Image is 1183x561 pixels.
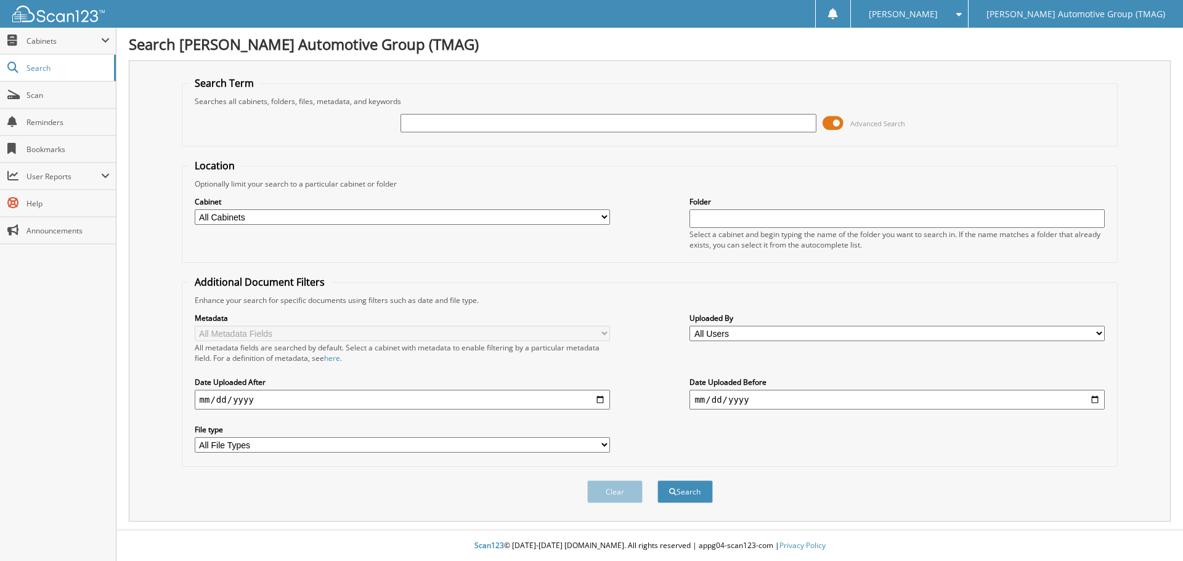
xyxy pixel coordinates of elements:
div: © [DATE]-[DATE] [DOMAIN_NAME]. All rights reserved | appg04-scan123-com | [116,531,1183,561]
span: User Reports [26,171,101,182]
div: All metadata fields are searched by default. Select a cabinet with metadata to enable filtering b... [195,342,610,363]
span: Scan123 [474,540,504,551]
span: Cabinets [26,36,101,46]
img: scan123-logo-white.svg [12,6,105,22]
span: [PERSON_NAME] Automotive Group (TMAG) [986,10,1165,18]
h1: Search [PERSON_NAME] Automotive Group (TMAG) [129,34,1171,54]
label: Date Uploaded After [195,377,610,387]
label: Folder [689,196,1105,207]
a: Privacy Policy [779,540,826,551]
label: Cabinet [195,196,610,207]
input: end [689,390,1105,410]
legend: Additional Document Filters [189,275,331,289]
label: File type [195,424,610,435]
span: Scan [26,90,110,100]
button: Search [657,480,713,503]
span: Announcements [26,225,110,236]
a: here [324,353,340,363]
label: Date Uploaded Before [689,377,1105,387]
span: Search [26,63,108,73]
span: [PERSON_NAME] [869,10,938,18]
div: Select a cabinet and begin typing the name of the folder you want to search in. If the name match... [689,229,1105,250]
div: Searches all cabinets, folders, files, metadata, and keywords [189,96,1112,107]
span: Advanced Search [850,119,905,128]
div: Enhance your search for specific documents using filters such as date and file type. [189,295,1112,305]
div: Optionally limit your search to a particular cabinet or folder [189,179,1112,189]
legend: Location [189,159,241,172]
label: Metadata [195,313,610,323]
button: Clear [587,480,643,503]
span: Reminders [26,117,110,127]
input: start [195,390,610,410]
span: Help [26,198,110,209]
span: Bookmarks [26,144,110,155]
legend: Search Term [189,76,260,90]
label: Uploaded By [689,313,1105,323]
